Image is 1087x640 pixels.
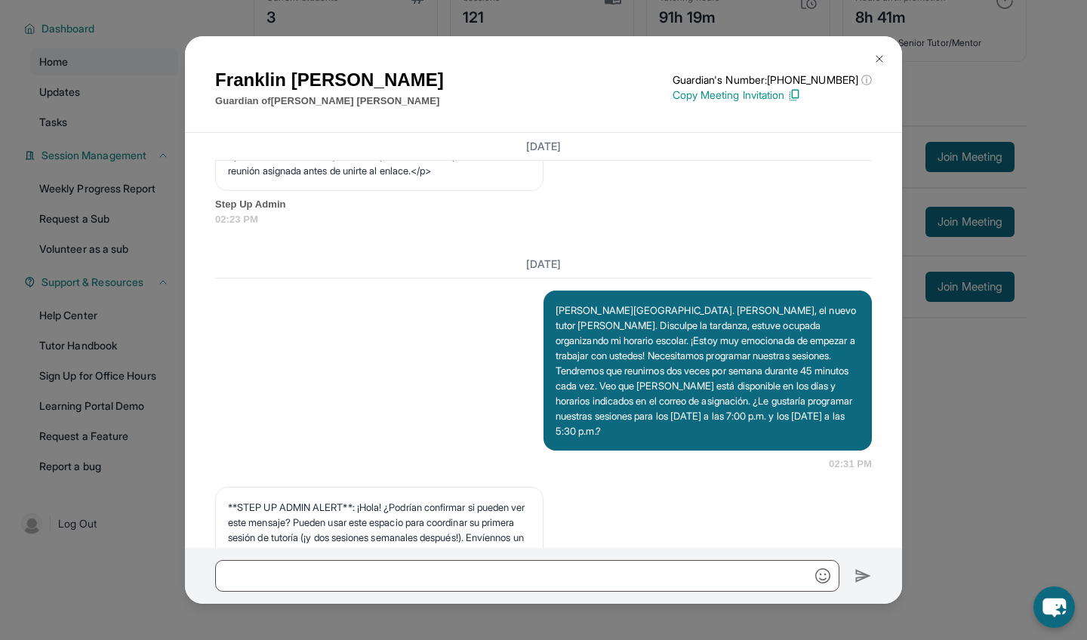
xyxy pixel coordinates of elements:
p: Guardian's Number: [PHONE_NUMBER] [673,72,872,88]
h3: [DATE] [215,257,872,272]
button: chat-button [1033,586,1075,628]
span: ⓘ [861,72,872,88]
img: Close Icon [873,53,885,65]
h3: [DATE] [215,139,872,154]
span: 02:31 PM [829,457,872,472]
p: Guardian of [PERSON_NAME] [PERSON_NAME] [215,94,444,109]
p: **STEP UP ADMIN ALERT**: ¡Hola! ¿Podrían confirmar si pueden ver este mensaje? Pueden usar este e... [228,500,531,590]
p: Copy Meeting Invitation [673,88,872,103]
img: Send icon [855,567,872,585]
span: Step Up Admin [215,197,872,212]
span: 02:23 PM [215,212,872,227]
img: Emoji [815,568,830,583]
p: [PERSON_NAME][GEOGRAPHIC_DATA]. [PERSON_NAME], el nuevo tutor [PERSON_NAME]. Disculpe la tardanza... [556,303,860,438]
p: <p>Por favor, confirma que el tutor podrá asistir a tu primera hora de reunión asignada antes de ... [228,148,531,178]
h1: Franklin [PERSON_NAME] [215,66,444,94]
img: Copy Icon [787,88,801,102]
